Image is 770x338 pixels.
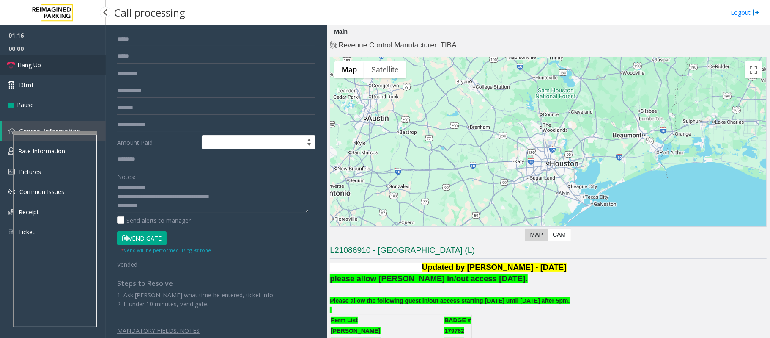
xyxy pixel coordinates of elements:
[303,142,315,149] span: Decrease value
[330,40,767,50] h4: Revenue Control Manufacturer: TIBA
[117,280,315,288] h4: Steps to Resolve
[117,260,137,269] span: Vended
[17,61,41,69] span: Hang Up
[303,136,315,142] span: Increase value
[331,317,358,324] strong: Perm List
[8,147,14,155] img: 'icon'
[8,128,15,134] img: 'icon'
[19,80,33,89] span: Dtmf
[548,229,571,241] label: CAM
[331,327,380,334] b: [PERSON_NAME]
[8,228,14,236] img: 'icon'
[444,327,464,334] b: 179782
[330,245,767,259] h3: L21086910 - [GEOGRAPHIC_DATA] (L)
[753,8,759,17] img: logout
[19,127,80,135] span: General Information
[2,121,106,141] a: General Information
[422,263,567,272] span: Updated by [PERSON_NAME] - [DATE]
[364,61,406,78] button: Show satellite imagery
[115,135,200,150] label: Amount Paid:
[121,247,211,253] small: Vend will be performed using 9# tone
[117,327,200,335] span: MANDATORY FIELDS: NOTES
[110,2,189,23] h3: Call processing
[543,147,554,163] div: 1019 Congress Street, Houston, TX
[444,317,471,324] strong: BADGE #
[117,216,191,225] label: Send alerts to manager
[117,231,167,246] button: Vend Gate
[332,25,350,39] div: Main
[117,169,135,181] label: Notes:
[17,100,34,109] span: Pause
[731,8,759,17] a: Logout
[8,209,14,215] img: 'icon'
[334,61,364,78] button: Show street map
[525,229,548,241] label: Map
[117,291,315,308] p: 1. Ask [PERSON_NAME] what time he entered, ticket info 2. If under 10 minutes, vend gate.
[8,188,15,195] img: 'icon'
[330,297,570,304] b: Please allow the following guest in/out access starting [DATE] until [DATE] after 5pm.
[8,169,15,175] img: 'icon'
[745,61,762,78] button: Toggle fullscreen view
[330,274,527,283] span: please allow [PERSON_NAME] in/out access [DATE].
